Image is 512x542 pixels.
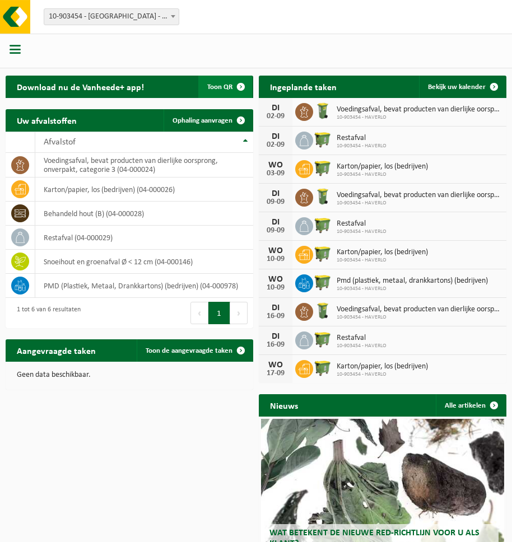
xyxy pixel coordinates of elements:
[337,191,501,200] span: Voedingsafval, bevat producten van dierlijke oorsprong, onverpakt, categorie 3
[313,216,332,235] img: WB-1100-HPE-GN-50
[208,302,230,324] button: 1
[313,358,332,377] img: WB-1100-HPE-GN-50
[17,371,242,379] p: Geen data beschikbaar.
[313,330,332,349] img: WB-1100-HPE-GN-50
[337,305,501,314] span: Voedingsafval, bevat producten van dierlijke oorsprong, onverpakt, categorie 3
[313,187,332,206] img: WB-0140-HPE-GN-50
[264,255,287,263] div: 10-09
[337,228,387,235] span: 10-903454 - HAVERLO
[35,153,253,177] td: voedingsafval, bevat producten van dierlijke oorsprong, onverpakt, categorie 3 (04-000024)
[6,109,88,131] h2: Uw afvalstoffen
[264,113,287,120] div: 02-09
[337,105,501,114] span: Voedingsafval, bevat producten van dierlijke oorsprong, onverpakt, categorie 3
[337,114,501,121] span: 10-903454 - HAVERLO
[264,198,287,206] div: 09-09
[164,109,252,132] a: Ophaling aanvragen
[337,134,387,143] span: Restafval
[337,371,428,378] span: 10-903454 - HAVERLO
[264,141,287,149] div: 02-09
[44,9,179,25] span: 10-903454 - HAVERLO - ASSEBROEK
[264,370,287,377] div: 17-09
[428,83,486,91] span: Bekijk uw kalender
[264,275,287,284] div: WO
[264,132,287,141] div: DI
[264,312,287,320] div: 16-09
[264,218,287,227] div: DI
[146,347,232,354] span: Toon de aangevraagde taken
[313,101,332,120] img: WB-0140-HPE-GN-50
[337,343,387,349] span: 10-903454 - HAVERLO
[264,361,287,370] div: WO
[259,394,309,416] h2: Nieuws
[35,177,253,202] td: karton/papier, los (bedrijven) (04-000026)
[264,303,287,312] div: DI
[313,301,332,320] img: WB-0140-HPE-GN-50
[337,314,501,321] span: 10-903454 - HAVERLO
[313,244,332,263] img: WB-1100-HPE-GN-50
[313,273,332,292] img: WB-1100-HPE-GN-50
[264,246,287,255] div: WO
[264,284,287,292] div: 10-09
[11,301,81,325] div: 1 tot 6 van 6 resultaten
[264,341,287,349] div: 16-09
[35,274,253,298] td: PMD (Plastiek, Metaal, Drankkartons) (bedrijven) (04-000978)
[35,202,253,226] td: behandeld hout (B) (04-000028)
[44,138,76,147] span: Afvalstof
[207,83,232,91] span: Toon QR
[264,104,287,113] div: DI
[44,8,179,25] span: 10-903454 - HAVERLO - ASSEBROEK
[264,170,287,177] div: 03-09
[264,227,287,235] div: 09-09
[137,339,252,362] a: Toon de aangevraagde taken
[6,76,155,97] h2: Download nu de Vanheede+ app!
[313,158,332,177] img: WB-1100-HPE-GN-50
[337,143,387,149] span: 10-903454 - HAVERLO
[337,257,428,264] span: 10-903454 - HAVERLO
[173,117,232,124] span: Ophaling aanvragen
[337,277,488,286] span: Pmd (plastiek, metaal, drankkartons) (bedrijven)
[264,189,287,198] div: DI
[264,161,287,170] div: WO
[337,286,488,292] span: 10-903454 - HAVERLO
[264,332,287,341] div: DI
[190,302,208,324] button: Previous
[337,171,428,178] span: 10-903454 - HAVERLO
[337,200,501,207] span: 10-903454 - HAVERLO
[35,250,253,274] td: snoeihout en groenafval Ø < 12 cm (04-000146)
[259,76,348,97] h2: Ingeplande taken
[436,394,505,417] a: Alle artikelen
[6,339,107,361] h2: Aangevraagde taken
[198,76,252,98] button: Toon QR
[419,76,505,98] a: Bekijk uw kalender
[337,362,428,371] span: Karton/papier, los (bedrijven)
[35,226,253,250] td: restafval (04-000029)
[313,130,332,149] img: WB-1100-HPE-GN-50
[337,248,428,257] span: Karton/papier, los (bedrijven)
[337,334,387,343] span: Restafval
[337,162,428,171] span: Karton/papier, los (bedrijven)
[337,219,387,228] span: Restafval
[230,302,248,324] button: Next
